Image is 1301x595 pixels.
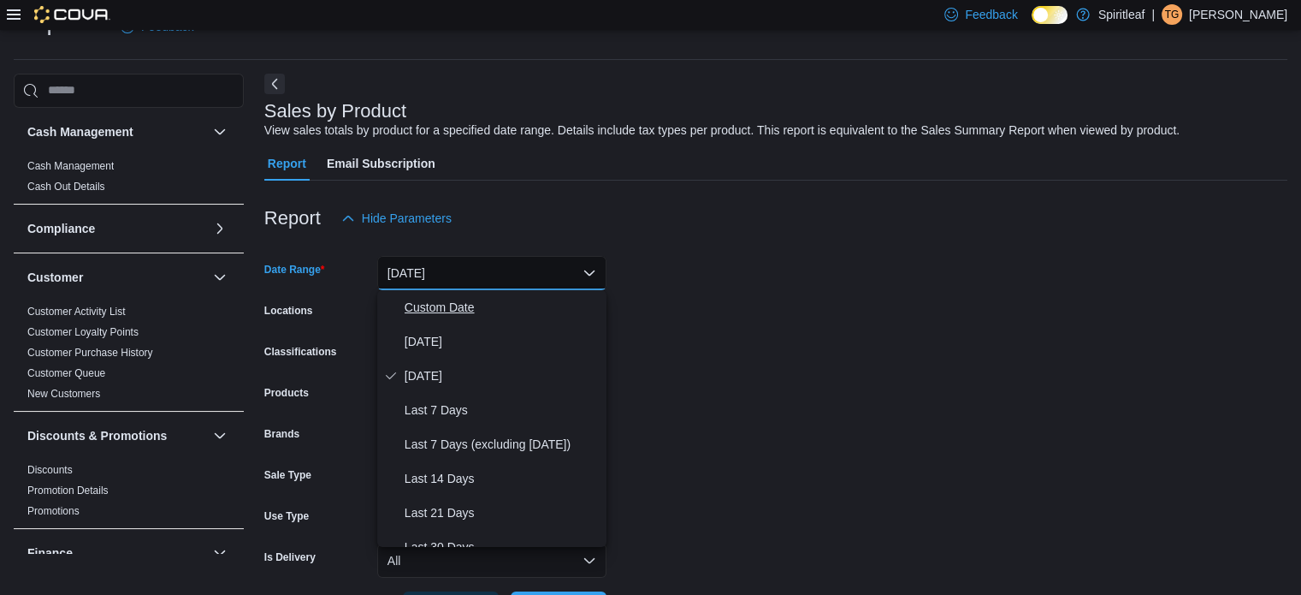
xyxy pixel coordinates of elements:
span: Last 30 Days [405,537,600,557]
span: TG [1165,4,1180,25]
span: Last 14 Days [405,468,600,489]
span: Cash Management [27,159,114,173]
span: Custom Date [405,297,600,318]
a: Customer Queue [27,367,105,379]
span: Customer Queue [27,366,105,380]
span: Last 7 Days (excluding [DATE]) [405,434,600,455]
span: Discounts [27,463,73,477]
span: Promotion Details [27,484,109,497]
button: Discounts & Promotions [210,425,230,446]
p: Spiritleaf [1098,4,1144,25]
span: Feedback [965,6,1017,23]
label: Locations [264,304,313,318]
label: Classifications [264,345,337,359]
div: View sales totals by product for a specified date range. Details include tax types per product. T... [264,122,1180,140]
span: New Customers [27,387,100,401]
span: Promotions [27,504,80,518]
p: [PERSON_NAME] [1189,4,1287,25]
div: Customer [14,301,244,411]
label: Date Range [264,263,325,277]
div: Discounts & Promotions [14,460,244,528]
button: Cash Management [210,122,230,142]
a: Cash Management [27,160,114,172]
span: [DATE] [405,331,600,352]
h3: Report [264,208,321,229]
a: Promotion Details [27,485,109,497]
span: [DATE] [405,366,600,386]
h3: Cash Management [27,123,133,140]
button: Customer [210,267,230,288]
span: Customer Purchase History [27,346,153,360]
span: Cash Out Details [27,180,105,193]
span: Hide Parameters [362,210,452,227]
button: Cash Management [27,123,206,140]
h3: Finance [27,544,73,562]
button: All [377,544,606,578]
input: Dark Mode [1032,6,1067,24]
a: Cash Out Details [27,181,105,193]
img: Cova [34,6,110,23]
span: Customer Activity List [27,305,126,318]
button: Finance [210,543,230,563]
div: Torie G [1162,4,1182,25]
h3: Compliance [27,220,95,237]
button: Finance [27,544,206,562]
span: Report [268,146,306,181]
span: Last 7 Days [405,400,600,420]
div: Cash Management [14,156,244,204]
a: Promotions [27,505,80,517]
span: Dark Mode [1032,24,1032,25]
button: Discounts & Promotions [27,427,206,444]
label: Is Delivery [264,550,316,564]
a: New Customers [27,388,100,400]
a: Customer Loyalty Points [27,326,139,338]
h3: Sales by Product [264,101,406,122]
button: Hide Parameters [334,201,458,235]
div: Select listbox [377,290,606,547]
label: Sale Type [264,468,311,482]
h3: Customer [27,269,83,286]
button: Compliance [210,218,230,239]
button: Next [264,74,285,94]
span: Email Subscription [327,146,435,181]
label: Use Type [264,509,309,523]
button: Customer [27,269,206,286]
span: Last 21 Days [405,503,600,523]
a: Customer Purchase History [27,347,153,359]
span: Customer Loyalty Points [27,325,139,339]
label: Brands [264,427,299,441]
h3: Discounts & Promotions [27,427,167,444]
button: Compliance [27,220,206,237]
button: [DATE] [377,256,606,290]
a: Discounts [27,464,73,476]
a: Customer Activity List [27,306,126,318]
label: Products [264,386,309,400]
p: | [1151,4,1155,25]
